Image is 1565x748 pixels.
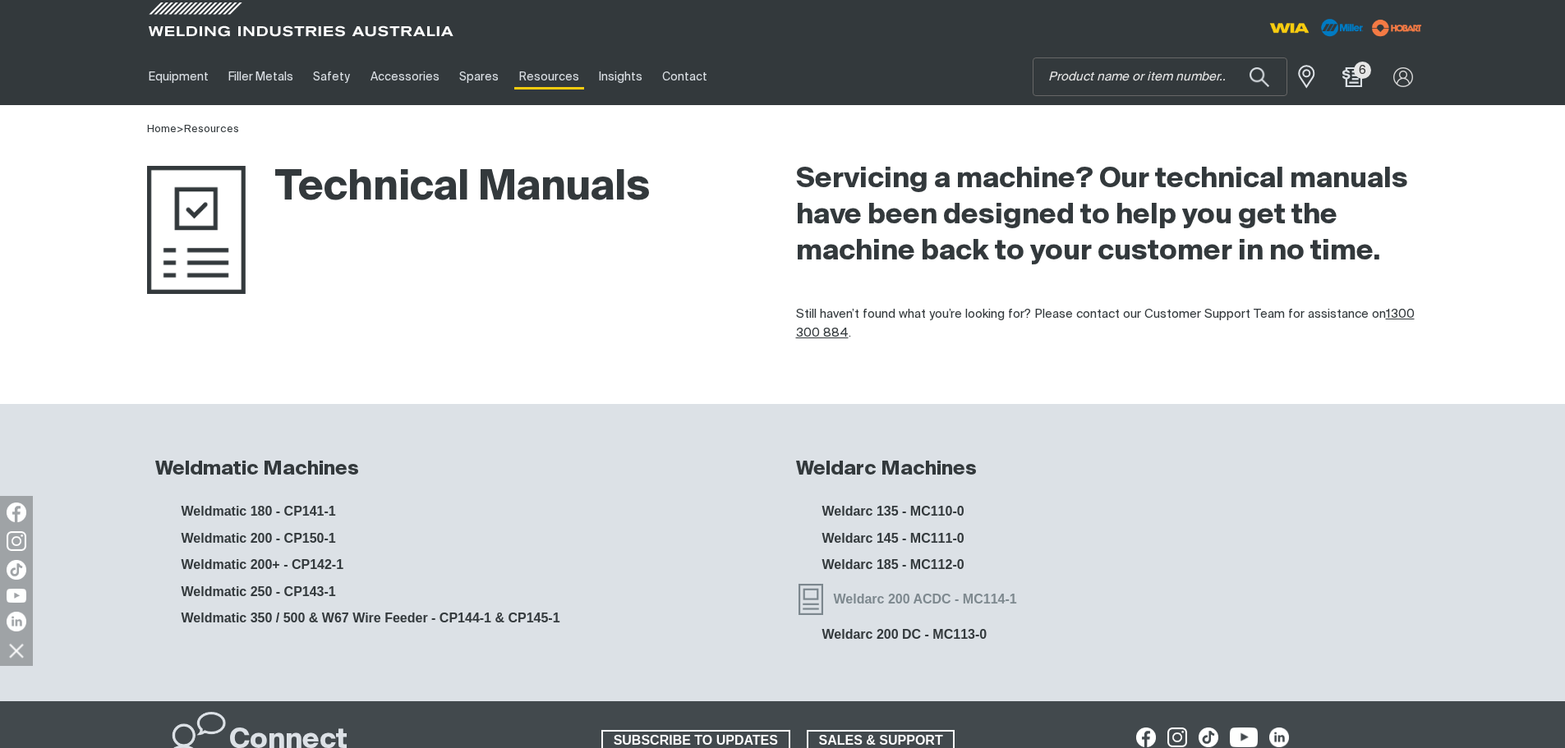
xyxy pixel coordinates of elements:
a: Insights [589,48,652,105]
span: Weldarc 200 DC - MC113-0 [823,681,1009,702]
span: Weldarc 135 - MC110-0 [823,509,987,530]
a: Weldarc 145 - MC111-0 [796,545,987,580]
img: miller [1367,16,1427,40]
h2: Servicing a machine? Our technical manuals have been designed to help you get the machine back to... [796,162,1419,270]
button: Search products [1231,57,1287,96]
img: hide socials [2,636,30,664]
a: Weldmatic 350 / 500 & W67 Wire Feeder - CP144-1 & CP145-1 [155,674,582,709]
span: > [177,124,184,135]
h3: Weldmatic Machines [155,457,770,482]
nav: Main [139,48,1105,105]
a: Weldarc 200 ACDC - MC114-1 [796,631,1028,665]
a: Weldmatic 250 - CP143-1 [155,631,358,665]
a: Weldarc 135 - MC110-0 [796,502,987,536]
img: TikTok [7,560,26,580]
a: Safety [303,48,360,105]
p: Still haven’t found what you’re looking for? Please contact our Customer Support Team for assista... [796,305,1419,342]
img: LinkedIn [7,612,26,631]
a: Weldarc 185 - MC112-0 [796,588,987,622]
a: Resources [184,124,239,135]
h1: Technical Manuals [147,162,650,215]
img: Instagram [7,531,26,551]
input: Product name or item number... [1033,58,1287,95]
a: Contact [652,48,717,105]
h3: Weldarc Machines [796,457,1411,482]
a: 1300 300 884 [796,308,1415,339]
span: Weldmatic 250 - CP143-1 [182,638,358,659]
a: Weldarc 200 DC - MC113-0 [796,674,1009,709]
span: Weldarc 145 - MC111-0 [823,552,987,573]
img: YouTube [7,589,26,603]
a: Home [147,124,177,135]
span: Weldmatic 180 - CP141-1 [182,509,358,530]
span: Weldmatic 200 - CP150-1 [182,552,358,573]
a: Filler Metals [219,48,303,105]
img: Facebook [7,502,26,522]
a: Resources [509,48,588,105]
a: Spares [449,48,509,105]
a: Accessories [361,48,449,105]
span: Weldarc 200 ACDC - MC114-1 [823,638,1028,659]
a: Equipment [139,48,219,105]
a: Weldmatic 180 - CP141-1 [155,502,358,536]
a: Weldmatic 200 - CP150-1 [155,545,358,580]
span: Weldarc 185 - MC112-0 [823,594,987,616]
span: Weldmatic 200+ - CP142-1 [182,594,366,616]
a: Weldmatic 200+ - CP142-1 [155,588,366,622]
span: Weldmatic 350 / 500 & W67 Wire Feeder - CP144-1 & CP145-1 [182,681,582,702]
